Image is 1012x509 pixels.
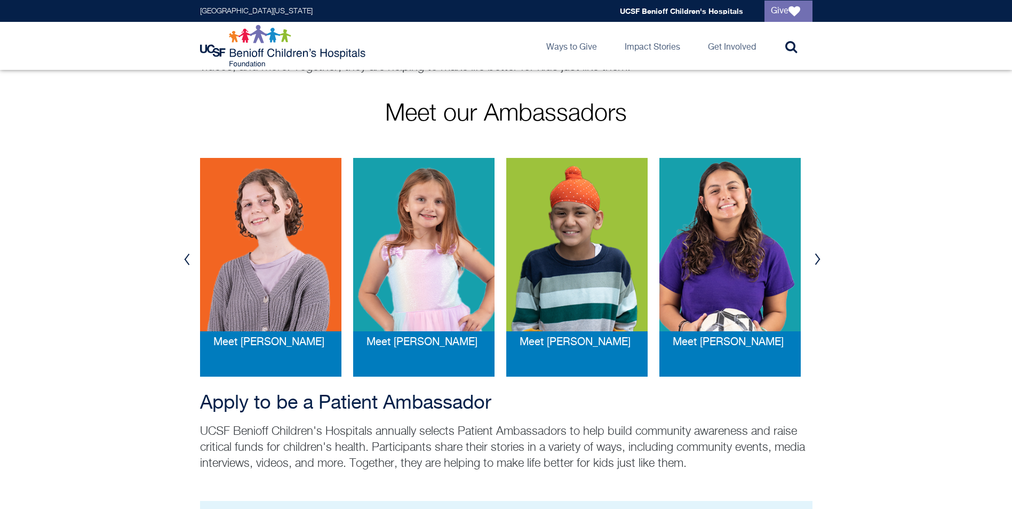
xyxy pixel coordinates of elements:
[764,1,812,22] a: Give
[200,158,341,331] img: elena-web.png
[810,243,826,275] button: Next
[353,158,495,331] img: oliviya-web.png
[659,158,801,331] img: krystie-web.png
[366,337,477,348] a: Meet [PERSON_NAME]
[506,158,648,331] img: manvir-web.png
[213,337,324,348] a: Meet [PERSON_NAME]
[179,243,195,275] button: Previous
[616,22,689,70] a: Impact Stories
[200,7,313,15] a: [GEOGRAPHIC_DATA][US_STATE]
[699,22,764,70] a: Get Involved
[620,6,743,15] a: UCSF Benioff Children's Hospitals
[538,22,605,70] a: Ways to Give
[200,393,812,414] h2: Apply to be a Patient Ambassador
[673,337,784,348] a: Meet [PERSON_NAME]
[200,424,812,472] p: UCSF Benioff Children's Hospitals annually selects Patient Ambassadors to help build community aw...
[200,25,368,67] img: Logo for UCSF Benioff Children's Hospitals Foundation
[520,337,631,348] a: Meet [PERSON_NAME]
[200,102,812,126] p: Meet our Ambassadors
